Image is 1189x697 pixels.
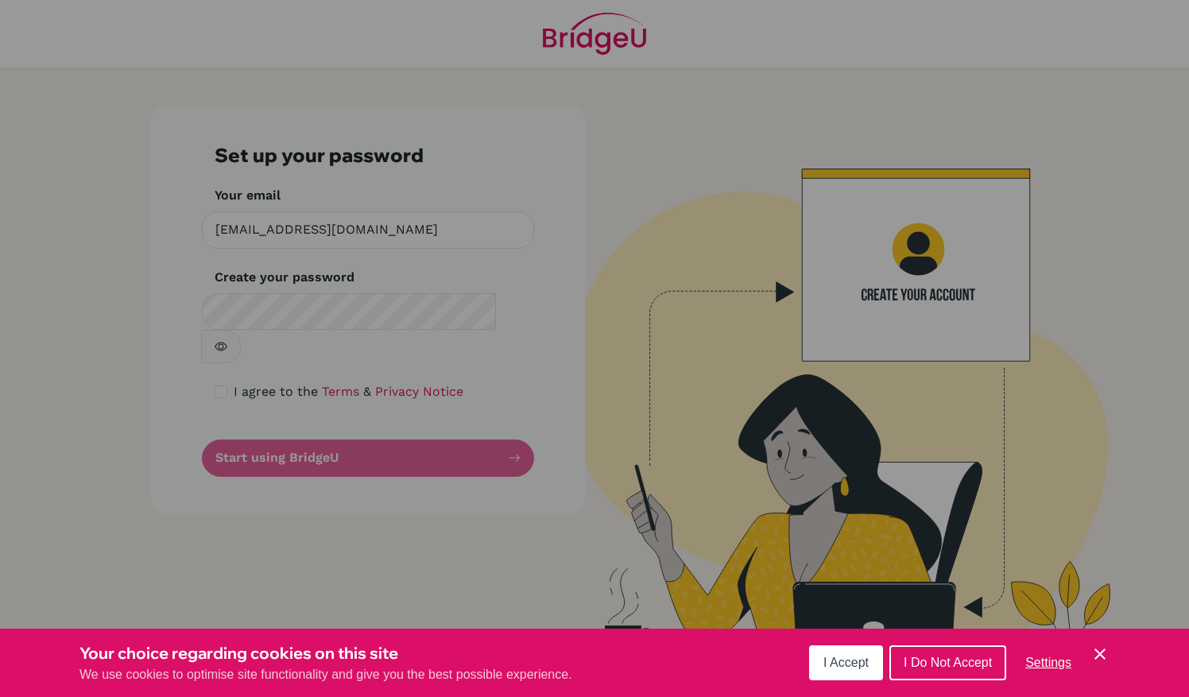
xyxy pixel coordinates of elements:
span: Settings [1025,656,1071,669]
span: I Do Not Accept [904,656,992,669]
button: I Do Not Accept [889,645,1006,680]
p: We use cookies to optimise site functionality and give you the best possible experience. [79,665,572,684]
button: I Accept [809,645,883,680]
h3: Your choice regarding cookies on this site [79,641,572,665]
button: Save and close [1090,645,1110,664]
button: Settings [1013,647,1084,679]
span: I Accept [823,656,869,669]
